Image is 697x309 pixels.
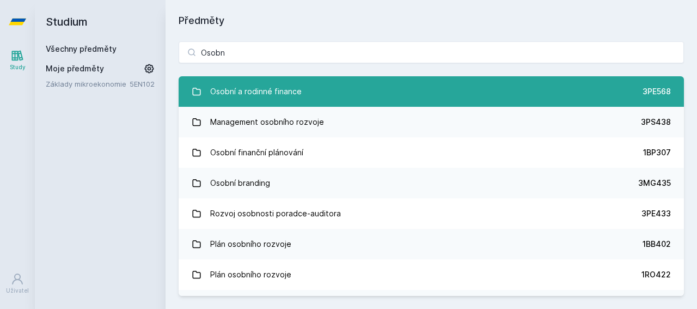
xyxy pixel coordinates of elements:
[46,78,130,89] a: Základy mikroekonomie
[641,208,671,219] div: 3PE433
[643,147,671,158] div: 1BP307
[210,203,341,225] div: Rozvoj osobnosti poradce-auditora
[210,233,291,255] div: Plán osobního rozvoje
[2,267,33,300] a: Uživatel
[179,41,684,63] input: Název nebo ident předmětu…
[2,44,33,77] a: Study
[210,142,303,163] div: Osobní finanční plánování
[46,63,104,74] span: Moje předměty
[643,86,671,97] div: 3PE568
[179,259,684,290] a: Plán osobního rozvoje 1RO422
[641,269,671,280] div: 1RO422
[210,111,324,133] div: Management osobního rozvoje
[46,44,117,53] a: Všechny předměty
[179,107,684,137] a: Management osobního rozvoje 3PS438
[210,81,302,102] div: Osobní a rodinné finance
[179,168,684,198] a: Osobní branding 3MG435
[179,229,684,259] a: Plán osobního rozvoje 1BB402
[6,287,29,295] div: Uživatel
[210,264,291,286] div: Plán osobního rozvoje
[179,137,684,168] a: Osobní finanční plánování 1BP307
[179,198,684,229] a: Rozvoj osobnosti poradce-auditora 3PE433
[179,76,684,107] a: Osobní a rodinné finance 3PE568
[643,239,671,250] div: 1BB402
[10,63,26,71] div: Study
[641,117,671,128] div: 3PS438
[638,178,671,189] div: 3MG435
[130,80,155,88] a: 5EN102
[179,13,684,28] h1: Předměty
[210,172,270,194] div: Osobní branding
